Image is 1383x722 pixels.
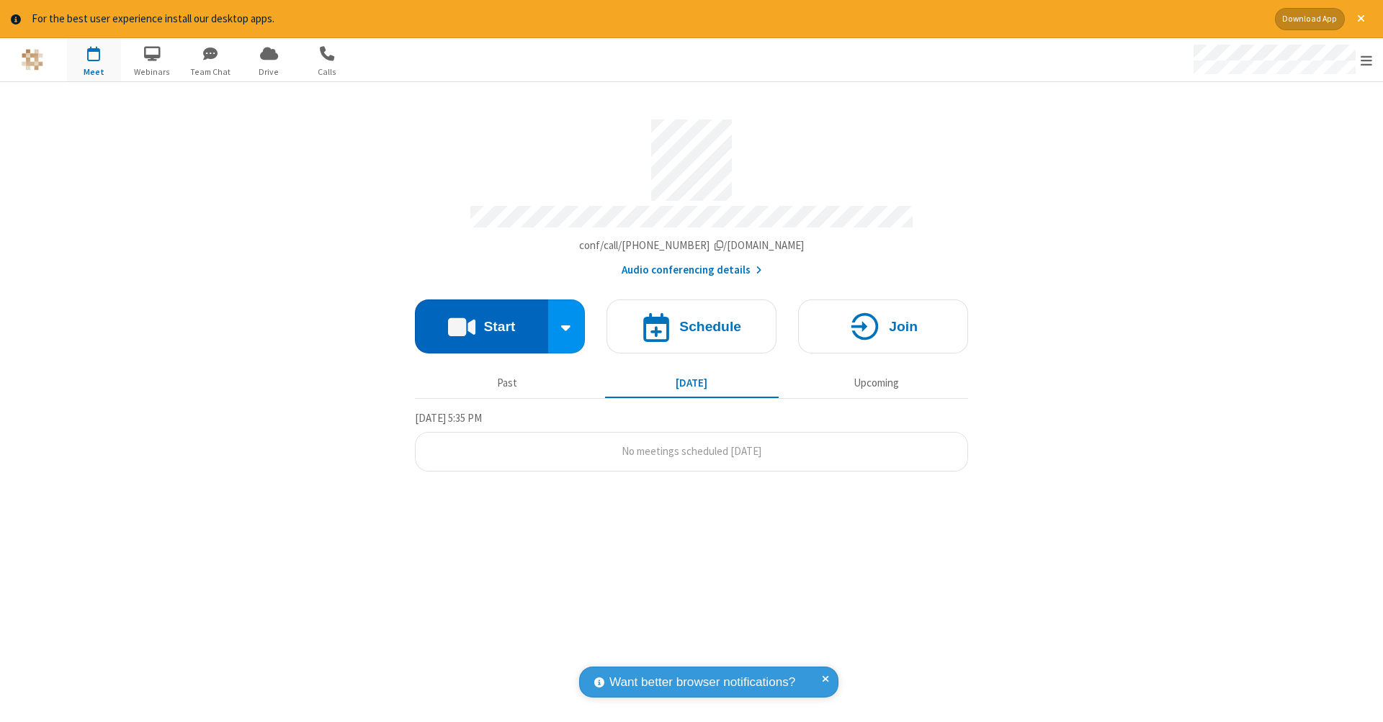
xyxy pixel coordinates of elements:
h4: Start [483,320,515,333]
section: Account details [415,109,968,278]
img: QA Selenium DO NOT DELETE OR CHANGE [22,49,43,71]
span: Team Chat [184,66,238,78]
span: Webinars [125,66,179,78]
button: Logo [5,38,59,81]
span: Meet [67,66,121,78]
button: Download App [1275,8,1345,30]
span: Copy my meeting room link [579,238,805,252]
div: Start conference options [548,299,586,353]
h4: Schedule [679,320,741,333]
button: Join [798,299,968,353]
span: No meetings scheduled [DATE] [622,444,761,458]
h4: Join [889,320,918,333]
span: Drive [242,66,296,78]
span: Want better browser notifications? [609,673,795,692]
button: Copy my meeting room linkCopy my meeting room link [579,238,805,254]
button: Upcoming [789,370,963,397]
span: Calls [300,66,354,78]
div: Open menu [1180,38,1383,81]
div: For the best user experience install our desktop apps. [32,11,1264,27]
button: Close alert [1350,8,1372,30]
button: Past [421,370,594,397]
span: [DATE] 5:35 PM [415,411,482,425]
button: [DATE] [605,370,779,397]
button: Schedule [607,299,776,353]
button: Audio conferencing details [622,262,762,279]
section: Today's Meetings [415,410,968,471]
button: Start [415,299,548,353]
